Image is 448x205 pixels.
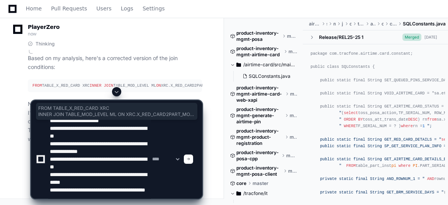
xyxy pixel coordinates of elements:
span: airtime-card [309,21,320,27]
span: product-inventory-mgmt-posa [236,30,281,42]
div: Release/REL25-25 1 [319,34,363,40]
span: src [326,21,327,27]
span: main [333,21,336,27]
button: SQLConstants.java [239,71,292,82]
span: now [28,31,37,37]
span: airtime [370,21,375,27]
span: Thinking [36,41,54,47]
span: master [287,33,297,39]
span: Pull Requests [51,6,87,11]
span: java [342,21,343,27]
span: master [288,49,297,55]
span: FROM TABLE_X_RED_CARD XRC INNER JOIN TABLE_MOD_LEVEL ML ON XRC.X_RED_CARD2PART_MOD = ML.OBJID INN... [38,105,195,118]
span: Merged [402,34,421,41]
span: JOIN [104,83,114,88]
span: Users [97,6,112,11]
div: TABLE_X_RED_CARD XRC TABLE_MOD_LEVEL ML XRC.X_RED_CARD2PART_MOD ML.OBJID TABLE_PART_NUM [MEDICAL_... [32,82,197,89]
span: /airtime-card/src/main/java/com/tracfone/airtime/card/constant [243,62,297,68]
span: tracfone [358,21,364,27]
svg: Directory [236,60,241,69]
span: card [382,21,384,27]
p: Based on my analysis, here's a corrected version of the join conditions: [28,54,202,72]
span: constant [390,21,397,27]
span: product-inventory-mgmt-airtime-card [236,45,282,58]
span: com [350,21,351,27]
span: SQLConstants.java [249,73,290,79]
span: SQLConstants.java [403,21,446,27]
button: /airtime-card/src/main/java/com/tracfone/airtime/card/constant [230,59,297,71]
span: Logs [121,6,133,11]
span: FROM [32,83,42,88]
div: [DATE] [424,34,437,40]
span: INNER [90,83,102,88]
span: product-inventory-mgmt-airtime-card-web-xapi [236,85,284,103]
span: Settings [143,6,165,11]
span: ON [156,83,161,88]
span: Home [26,6,42,11]
span: PlayerZero [28,25,59,29]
